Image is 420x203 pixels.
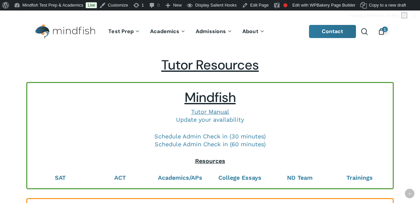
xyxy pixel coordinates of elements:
a: Test Prep [103,29,145,34]
div: Focus keyphrase not set [283,3,287,7]
span: Contact [322,28,343,35]
a: Admissions [191,29,237,34]
a: Howdy, [348,10,410,21]
a: College Essays [218,174,261,181]
span: Admissions [196,28,226,35]
a: Cart [378,28,385,35]
a: Contact [309,25,356,38]
span: 1 [382,27,388,32]
span: About [242,28,258,35]
span: Mindfish [185,89,236,106]
a: Academics [145,29,191,34]
a: Live [86,2,97,8]
span: [PERSON_NAME] [364,13,399,18]
a: Academics/APs [158,174,202,181]
a: About [237,29,270,34]
a: Update your availability [176,116,244,123]
a: Schedule Admin Check in (30 minutes) [154,133,266,140]
span: Test Prep [108,28,134,35]
a: Schedule Admin Check in (60 minutes) [155,141,266,148]
a: SAT [55,174,66,181]
span: Resources [195,157,225,164]
a: Tutor Manual [191,108,229,115]
span: Academics [150,28,179,35]
a: ACT [114,174,126,181]
nav: Main Menu [103,19,270,44]
span: Tutor Resources [161,56,259,74]
header: Main Menu [26,19,394,44]
iframe: Chatbot [271,154,411,194]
